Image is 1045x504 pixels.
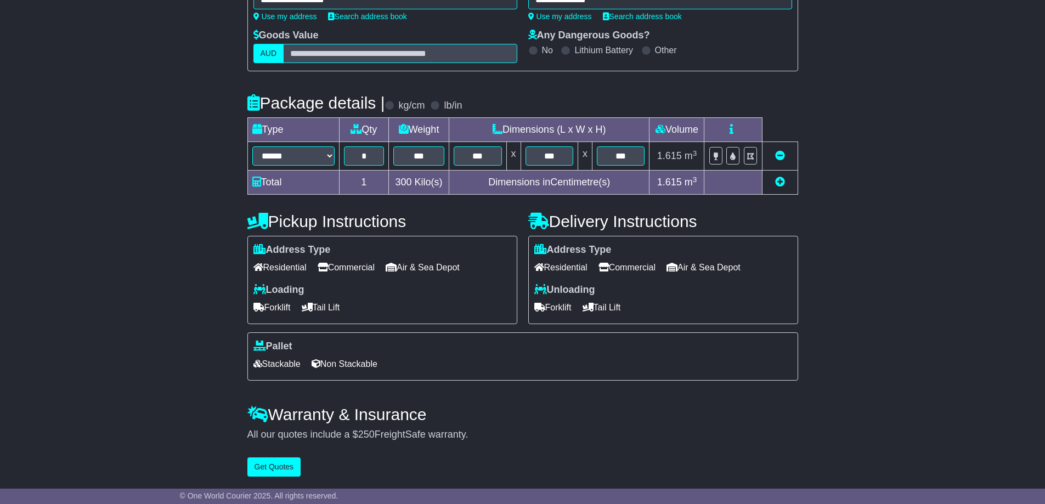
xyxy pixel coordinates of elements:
[253,44,284,63] label: AUD
[328,12,407,21] a: Search address book
[247,429,798,441] div: All our quotes include a $ FreightSafe warranty.
[534,284,595,296] label: Unloading
[253,355,301,372] span: Stackable
[358,429,375,440] span: 250
[574,45,633,55] label: Lithium Battery
[398,100,425,112] label: kg/cm
[578,142,592,171] td: x
[528,212,798,230] h4: Delivery Instructions
[247,94,385,112] h4: Package details |
[247,457,301,477] button: Get Quotes
[775,150,785,161] a: Remove this item
[312,355,377,372] span: Non Stackable
[528,30,650,42] label: Any Dangerous Goods?
[247,171,339,195] td: Total
[253,299,291,316] span: Forklift
[389,171,449,195] td: Kilo(s)
[339,171,389,195] td: 1
[444,100,462,112] label: lb/in
[247,212,517,230] h4: Pickup Instructions
[693,149,697,157] sup: 3
[180,491,338,500] span: © One World Courier 2025. All rights reserved.
[542,45,553,55] label: No
[775,177,785,188] a: Add new item
[534,244,612,256] label: Address Type
[506,142,521,171] td: x
[603,12,682,21] a: Search address book
[449,118,649,142] td: Dimensions (L x W x H)
[685,150,697,161] span: m
[247,118,339,142] td: Type
[302,299,340,316] span: Tail Lift
[253,244,331,256] label: Address Type
[598,259,656,276] span: Commercial
[685,177,697,188] span: m
[657,177,682,188] span: 1.615
[534,299,572,316] span: Forklift
[528,12,592,21] a: Use my address
[318,259,375,276] span: Commercial
[534,259,588,276] span: Residential
[253,259,307,276] span: Residential
[649,118,704,142] td: Volume
[666,259,741,276] span: Air & Sea Depot
[396,177,412,188] span: 300
[247,405,798,423] h4: Warranty & Insurance
[655,45,677,55] label: Other
[449,171,649,195] td: Dimensions in Centimetre(s)
[386,259,460,276] span: Air & Sea Depot
[693,175,697,184] sup: 3
[253,30,319,42] label: Goods Value
[253,341,292,353] label: Pallet
[253,284,304,296] label: Loading
[253,12,317,21] a: Use my address
[657,150,682,161] span: 1.615
[339,118,389,142] td: Qty
[389,118,449,142] td: Weight
[583,299,621,316] span: Tail Lift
